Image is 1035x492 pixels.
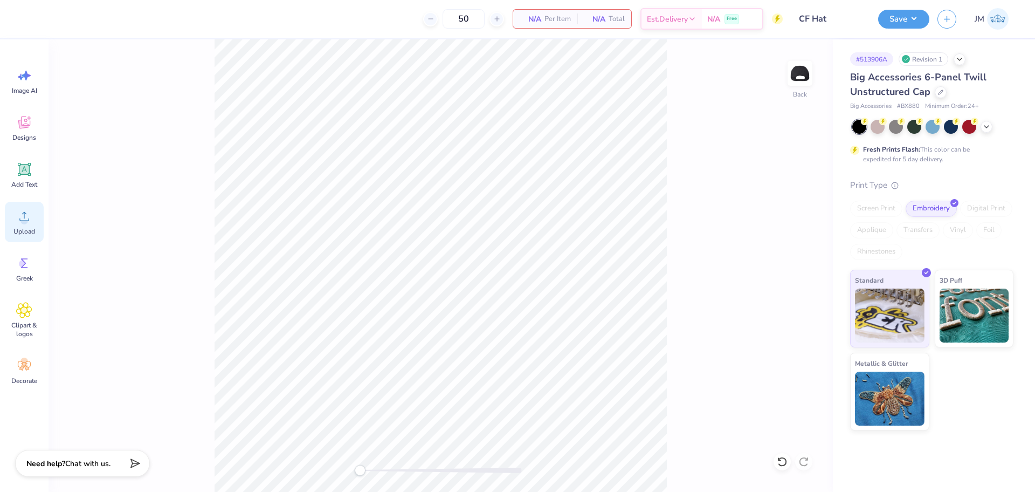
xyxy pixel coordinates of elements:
[727,15,737,23] span: Free
[970,8,1013,30] a: JM
[355,465,365,476] div: Accessibility label
[609,13,625,25] span: Total
[855,358,908,369] span: Metallic & Glitter
[707,13,720,25] span: N/A
[850,179,1013,192] div: Print Type
[584,13,605,25] span: N/A
[863,145,996,164] div: This color can be expedited for 5 day delivery.
[960,201,1012,217] div: Digital Print
[855,372,924,426] img: Metallic & Glitter
[11,377,37,385] span: Decorate
[11,180,37,189] span: Add Text
[943,222,973,238] div: Vinyl
[6,321,42,338] span: Clipart & logos
[12,133,36,142] span: Designs
[855,289,924,343] img: Standard
[897,102,920,111] span: # BX880
[850,222,893,238] div: Applique
[850,52,893,66] div: # 513906A
[647,13,688,25] span: Est. Delivery
[850,201,902,217] div: Screen Print
[940,289,1009,343] img: 3D Puff
[65,459,111,469] span: Chat with us.
[878,10,929,29] button: Save
[863,145,920,154] strong: Fresh Prints Flash:
[925,102,979,111] span: Minimum Order: 24 +
[850,244,902,260] div: Rhinestones
[940,275,962,286] span: 3D Puff
[976,222,1002,238] div: Foil
[906,201,957,217] div: Embroidery
[789,63,811,84] img: Back
[855,275,884,286] span: Standard
[899,52,948,66] div: Revision 1
[896,222,940,238] div: Transfers
[12,86,37,95] span: Image AI
[987,8,1009,30] img: John Michael Binayas
[520,13,541,25] span: N/A
[975,13,984,25] span: JM
[13,227,35,236] span: Upload
[26,459,65,469] strong: Need help?
[791,8,870,30] input: Untitled Design
[850,102,892,111] span: Big Accessories
[850,71,986,98] span: Big Accessories 6-Panel Twill Unstructured Cap
[544,13,571,25] span: Per Item
[16,274,33,283] span: Greek
[793,90,807,99] div: Back
[443,9,485,29] input: – –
